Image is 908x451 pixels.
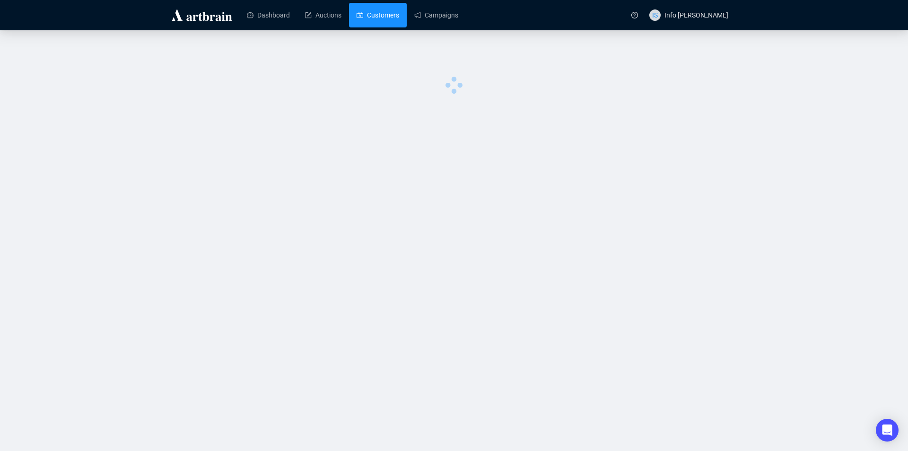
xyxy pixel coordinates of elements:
a: Dashboard [247,3,290,27]
div: Open Intercom Messenger [876,419,899,442]
span: question-circle [631,12,638,18]
a: Campaigns [414,3,458,27]
span: IS [652,10,658,20]
a: Customers [357,3,399,27]
img: logo [170,8,234,23]
span: Info [PERSON_NAME] [664,11,728,19]
a: Auctions [305,3,341,27]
